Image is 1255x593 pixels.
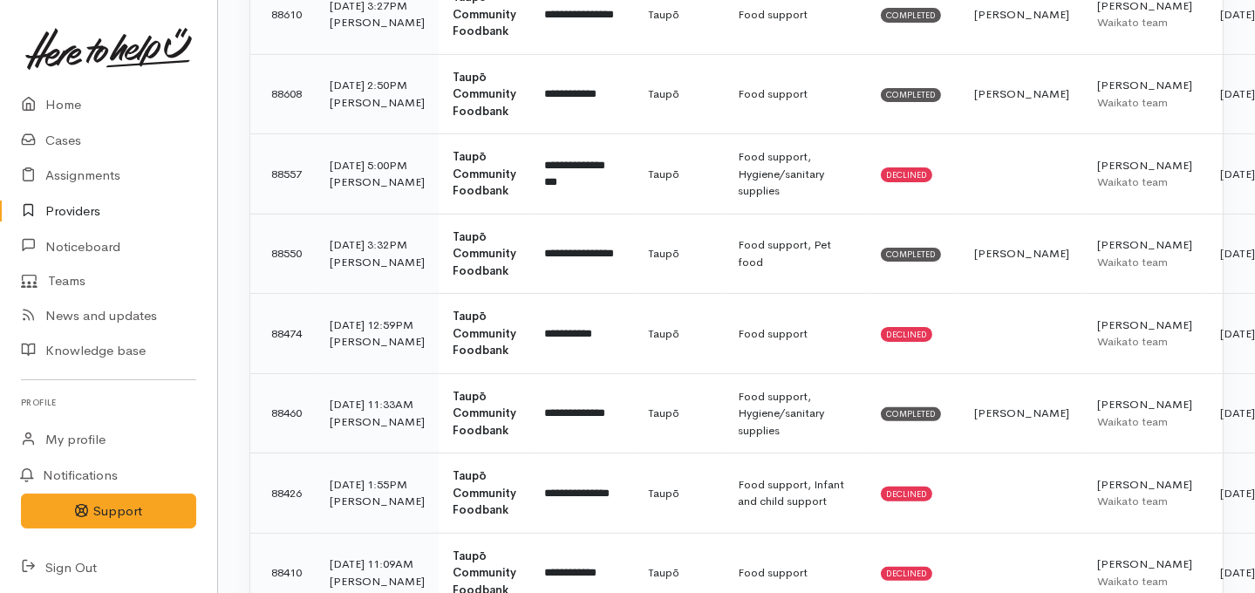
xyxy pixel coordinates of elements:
[1083,453,1206,534] td: [PERSON_NAME]
[1220,326,1255,341] time: [DATE]
[330,333,425,351] div: [PERSON_NAME]
[1097,254,1192,271] div: Waikato team
[881,248,941,262] span: Completed
[881,567,932,581] span: Declined
[453,149,516,198] b: Taupō Community Foodbank
[1097,573,1192,590] div: Waikato team
[1083,373,1206,453] td: [PERSON_NAME]
[634,373,724,453] td: Taupō
[881,487,932,501] span: Declined
[634,453,724,534] td: Taupō
[1220,246,1255,261] time: [DATE]
[330,573,425,590] div: [PERSON_NAME]
[330,14,425,31] div: [PERSON_NAME]
[1097,94,1192,112] div: Waikato team
[1097,14,1192,31] div: Waikato team
[330,254,425,271] div: [PERSON_NAME]
[881,407,941,421] span: Completed
[1083,134,1206,215] td: [PERSON_NAME]
[316,134,439,215] td: [DATE] 5:00PM
[1220,7,1255,22] time: [DATE]
[1097,493,1192,510] div: Waikato team
[316,54,439,134] td: [DATE] 2:50PM
[881,167,932,181] span: Declined
[1220,406,1255,420] time: [DATE]
[316,294,439,374] td: [DATE] 12:59PM
[634,214,724,294] td: Taupō
[960,54,1083,134] td: [PERSON_NAME]
[1083,294,1206,374] td: [PERSON_NAME]
[634,294,724,374] td: Taupō
[724,373,867,453] td: Food support, Hygiene/sanitary supplies
[724,214,867,294] td: Food support, Pet food
[330,413,425,431] div: [PERSON_NAME]
[316,214,439,294] td: [DATE] 3:32PM
[1083,54,1206,134] td: [PERSON_NAME]
[330,174,425,191] div: [PERSON_NAME]
[1097,174,1192,191] div: Waikato team
[453,70,516,119] b: Taupō Community Foodbank
[724,294,867,374] td: Food support
[1097,333,1192,351] div: Waikato team
[453,468,516,517] b: Taupō Community Foodbank
[724,453,867,534] td: Food support, Infant and child support
[881,8,941,22] span: Completed
[250,453,316,534] td: 88426
[1220,86,1255,101] time: [DATE]
[453,389,516,438] b: Taupō Community Foodbank
[21,494,196,529] button: Support
[634,54,724,134] td: Taupō
[316,373,439,453] td: [DATE] 11:33AM
[250,54,316,134] td: 88608
[316,453,439,534] td: [DATE] 1:55PM
[250,294,316,374] td: 88474
[453,229,516,278] b: Taupō Community Foodbank
[1083,214,1206,294] td: [PERSON_NAME]
[881,327,932,341] span: Declined
[1097,413,1192,431] div: Waikato team
[330,94,425,112] div: [PERSON_NAME]
[250,134,316,215] td: 88557
[724,134,867,215] td: Food support, Hygiene/sanitary supplies
[330,493,425,510] div: [PERSON_NAME]
[453,309,516,358] b: Taupō Community Foodbank
[881,88,941,102] span: Completed
[250,373,316,453] td: 88460
[1220,565,1255,580] time: [DATE]
[724,54,867,134] td: Food support
[250,214,316,294] td: 88550
[960,214,1083,294] td: [PERSON_NAME]
[960,373,1083,453] td: [PERSON_NAME]
[21,391,196,414] h6: Profile
[634,134,724,215] td: Taupō
[1220,167,1255,181] time: [DATE]
[1220,486,1255,501] time: [DATE]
